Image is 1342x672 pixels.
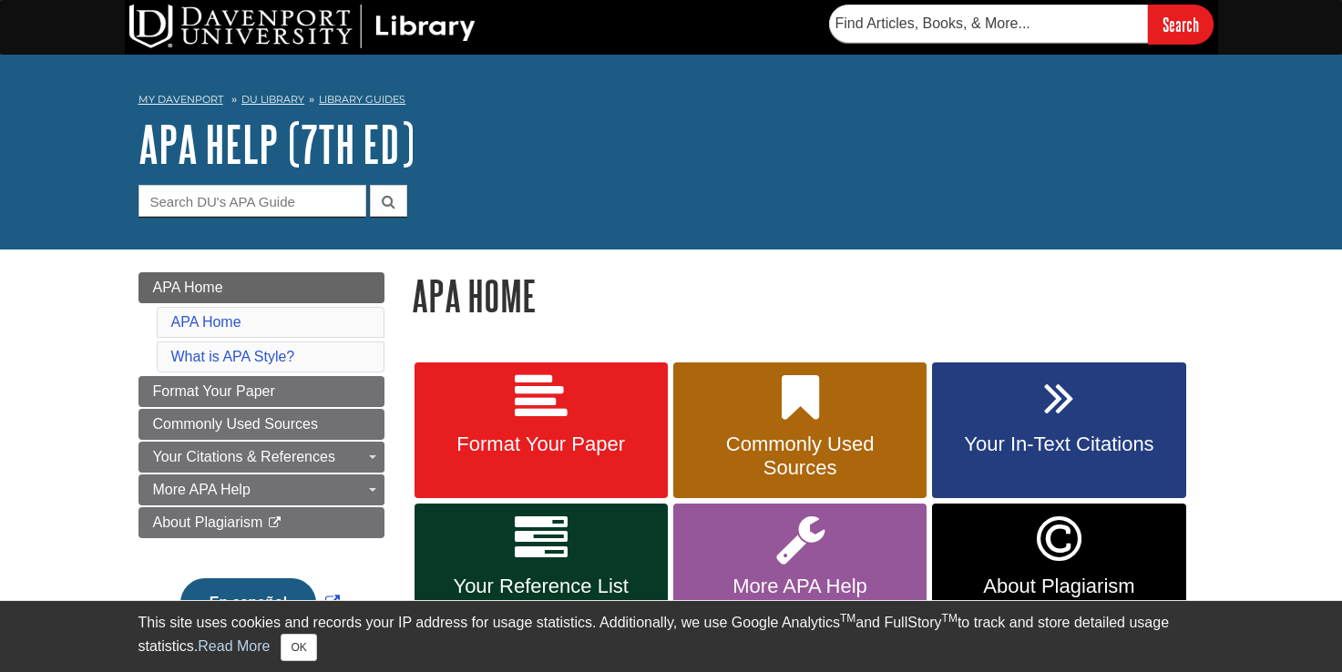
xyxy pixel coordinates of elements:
a: Link opens in new window [932,504,1185,643]
a: About Plagiarism [138,507,384,538]
a: Read More [198,638,270,654]
a: Your Citations & References [138,442,384,473]
div: This site uses cookies and records your IP address for usage statistics. Additionally, we use Goo... [138,612,1204,661]
a: APA Home [138,272,384,303]
h1: APA Home [412,272,1204,319]
button: Close [281,634,316,661]
span: About Plagiarism [153,514,263,530]
sup: TM [840,612,855,625]
span: Commonly Used Sources [687,433,913,480]
input: Search [1148,5,1214,44]
div: Guide Page Menu [138,272,384,658]
a: Commonly Used Sources [138,409,384,440]
a: What is APA Style? [171,349,295,364]
a: More APA Help [138,474,384,505]
a: Format Your Paper [415,362,668,499]
a: Format Your Paper [138,376,384,407]
a: APA Help (7th Ed) [138,116,415,172]
a: My Davenport [138,92,223,107]
a: APA Home [171,314,241,330]
a: DU Library [241,93,304,106]
span: Your Citations & References [153,449,335,464]
span: Format Your Paper [428,433,654,456]
button: En español [180,578,316,627]
a: Link opens in new window [176,595,344,610]
nav: breadcrumb [138,87,1204,117]
a: More APA Help [673,504,927,643]
a: Library Guides [319,93,405,106]
a: Commonly Used Sources [673,362,927,499]
img: DU Library [129,5,476,48]
i: This link opens in a new window [267,517,282,529]
input: Search DU's APA Guide [138,185,366,217]
sup: TM [942,612,958,625]
span: Your In-Text Citations [946,433,1172,456]
a: Your In-Text Citations [932,362,1185,499]
span: Your Reference List [428,575,654,598]
a: Your Reference List [415,504,668,643]
input: Find Articles, Books, & More... [829,5,1148,43]
span: More APA Help [153,482,251,497]
span: APA Home [153,280,223,295]
span: Format Your Paper [153,383,275,399]
form: Searches DU Library's articles, books, and more [829,5,1214,44]
span: Commonly Used Sources [153,416,318,432]
span: More APA Help [687,575,913,598]
span: About Plagiarism [946,575,1172,598]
